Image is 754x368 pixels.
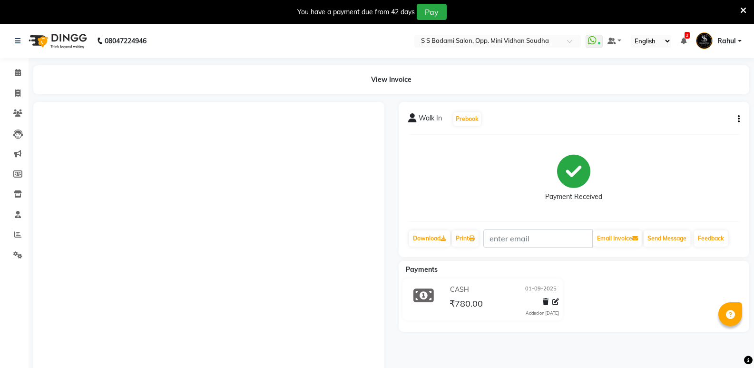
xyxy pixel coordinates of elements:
span: Payments [406,265,438,274]
span: Walk In [419,113,442,127]
button: Email Invoice [593,230,642,247]
a: Feedback [694,230,728,247]
input: enter email [483,229,593,248]
div: Added on [DATE] [526,310,559,317]
span: ₹780.00 [450,298,483,311]
span: CASH [450,285,469,295]
a: 2 [681,37,686,45]
div: You have a payment due from 42 days [297,7,415,17]
img: logo [24,28,89,54]
a: Download [409,230,450,247]
span: Rahul [717,36,736,46]
img: Rahul [696,32,713,49]
button: Send Message [644,230,690,247]
span: 01-09-2025 [525,285,557,295]
iframe: chat widget [714,330,744,358]
button: Prebook [453,112,481,126]
div: Payment Received [545,192,602,202]
div: View Invoice [33,65,749,94]
a: Print [452,230,479,247]
button: Pay [417,4,447,20]
span: 2 [685,32,690,39]
b: 08047224946 [105,28,147,54]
